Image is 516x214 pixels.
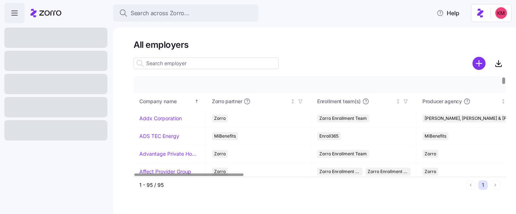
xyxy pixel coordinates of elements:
th: Enrollment team(s)Not sorted [311,93,417,110]
th: Zorro partnerNot sorted [206,93,311,110]
button: 1 [478,180,488,190]
span: MiBenefits [214,132,236,140]
th: Company nameSorted ascending [134,93,206,110]
span: Zorro [214,150,226,158]
span: Zorro [425,150,436,158]
button: Previous page [466,180,475,190]
button: Search across Zorro... [113,4,258,22]
a: Affect Provider Group [139,168,191,175]
h1: All employers [134,39,506,50]
span: Zorro [214,114,226,122]
span: Producer agency [422,98,462,105]
span: Zorro [425,168,436,176]
span: Zorro Enrollment Team [319,114,367,122]
span: Zorro [214,168,226,176]
a: Advantage Private Home Care [139,150,200,158]
span: Zorro Enrollment Team [319,168,360,176]
span: Enrollment team(s) [317,98,361,105]
div: Not sorted [396,99,401,104]
span: Enroll365 [319,132,339,140]
button: Help [431,6,465,20]
div: Company name [139,97,193,105]
span: MiBenefits [425,132,446,140]
span: Zorro Enrollment Team [319,150,367,158]
div: Not sorted [290,99,295,104]
span: Search across Zorro... [131,9,189,18]
span: Help [437,9,459,17]
div: Sorted ascending [194,99,199,104]
span: Zorro Enrollment Experts [368,168,409,176]
div: Not sorted [501,99,506,104]
span: Zorro partner [212,98,242,105]
a: ADS TEC Energy [139,133,179,140]
button: Next page [491,180,500,190]
a: Addx Corporation [139,115,182,122]
img: 8fbd33f679504da1795a6676107ffb9e [495,7,507,19]
svg: add icon [472,57,486,70]
div: 1 - 95 / 95 [139,181,463,189]
input: Search employer [134,58,279,69]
